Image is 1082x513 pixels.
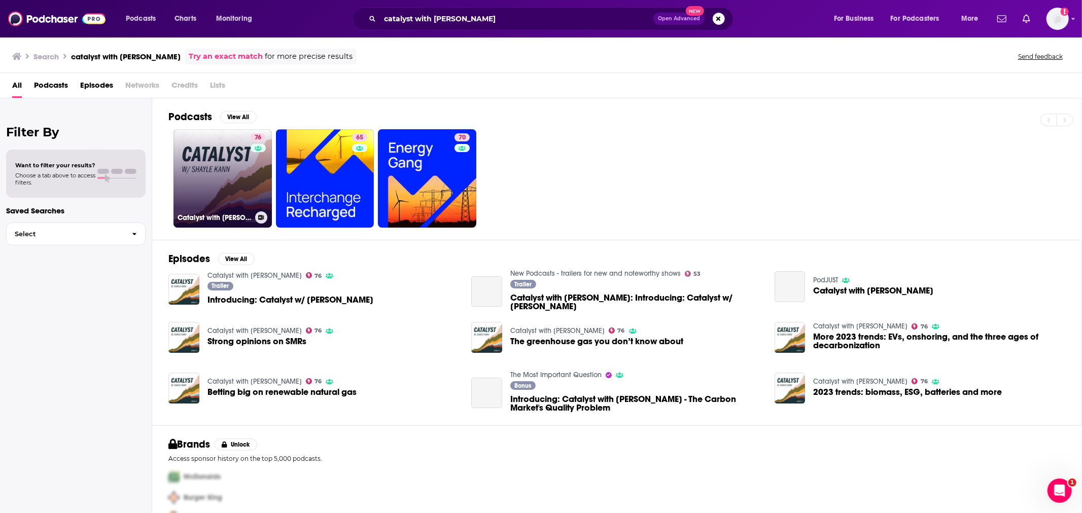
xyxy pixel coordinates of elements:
span: For Business [834,12,874,26]
button: Show profile menu [1046,8,1069,30]
span: Podcasts [126,12,156,26]
span: Select [7,231,124,237]
a: EpisodesView All [168,252,255,265]
span: 53 [694,272,701,276]
a: Introducing: Catalyst w/ Shayle Kann [207,296,373,304]
a: Catalyst with Shayle Kann [813,286,933,295]
h3: catalyst with [PERSON_NAME] [71,52,181,61]
a: Try an exact match [189,51,263,62]
a: 70 [455,133,470,141]
span: 76 [921,379,928,384]
a: Catalyst with Shayle Kann: Introducing: Catalyst w/ Shayle Kann [510,294,762,311]
span: for more precise results [265,51,353,62]
span: Trailer [515,281,532,287]
button: open menu [954,11,991,27]
button: Unlock [215,438,258,451]
a: 53 [685,271,701,277]
a: Podcasts [34,77,68,98]
span: All [12,77,22,98]
span: 76 [315,379,322,384]
a: Episodes [80,77,113,98]
button: Open AdvancedNew [653,13,705,25]
a: 76 [306,327,322,334]
span: Credits [171,77,198,98]
a: PodJUST [813,276,838,284]
a: Show notifications dropdown [993,10,1010,27]
a: The greenhouse gas you don’t know about [510,337,683,346]
a: 76 [912,323,928,329]
span: 76 [921,324,928,329]
a: Strong opinions on SMRs [207,337,306,346]
a: 76 [609,327,625,334]
a: Catalyst with Shayle Kann [510,326,605,335]
button: open menu [119,11,169,27]
h2: Episodes [168,252,210,265]
span: Bonus [515,383,532,389]
a: Catalyst with Shayle Kann [775,271,806,302]
button: View All [218,253,255,265]
span: 76 [255,133,261,143]
p: Access sponsor history on the top 5,000 podcasts. [168,455,1065,462]
div: Search podcasts, credits, & more... [362,7,743,30]
img: Strong opinions on SMRs [168,322,199,353]
img: First Pro Logo [164,466,184,487]
img: 2023 trends: biomass, ESG, batteries and more [775,373,806,404]
a: Betting big on renewable natural gas [207,388,357,396]
input: Search podcasts, credits, & more... [380,11,653,27]
span: Introducing: Catalyst with [PERSON_NAME] - The Carbon Market's Quality Problem [510,395,762,412]
iframe: Intercom live chat [1048,479,1072,503]
img: The greenhouse gas you don’t know about [471,322,502,353]
a: Catalyst with Shayle Kann [207,377,302,386]
a: PodcastsView All [168,111,257,123]
button: open menu [884,11,954,27]
span: 76 [315,274,322,278]
img: User Profile [1046,8,1069,30]
span: Choose a tab above to access filters. [15,172,95,186]
a: 2023 trends: biomass, ESG, batteries and more [813,388,1002,396]
a: 65 [352,133,367,141]
h2: Filter By [6,125,146,139]
a: Charts [168,11,202,27]
a: Catalyst with Shayle Kann [813,377,908,386]
span: Catalyst with [PERSON_NAME]: Introducing: Catalyst w/ [PERSON_NAME] [510,294,762,311]
span: Trailer [212,283,229,289]
a: Introducing: Catalyst w/ Shayle Kann [168,274,199,305]
img: Betting big on renewable natural gas [168,373,199,404]
h2: Podcasts [168,111,212,123]
span: Want to filter your results? [15,162,95,169]
span: 70 [459,133,466,143]
p: Saved Searches [6,206,146,215]
a: More 2023 trends: EVs, onshoring, and the three ages of decarbonization [775,322,806,353]
span: More [961,12,979,26]
span: Introducing: Catalyst w/ [PERSON_NAME] [207,296,373,304]
h3: Catalyst with [PERSON_NAME] [178,213,251,222]
h2: Brands [168,438,211,451]
span: Monitoring [216,12,252,26]
span: For Podcasters [891,12,939,26]
a: 76 [251,133,265,141]
span: McDonalds [184,472,221,481]
button: open menu [827,11,887,27]
span: Catalyst with [PERSON_NAME] [813,286,933,295]
a: 76 [306,378,322,384]
a: Introducing: Catalyst with Shayle Kann - The Carbon Market's Quality Problem [510,395,762,412]
a: 76Catalyst with [PERSON_NAME] [173,129,272,228]
span: 1 [1068,479,1076,487]
a: Catalyst with Shayle Kann [207,271,302,280]
span: Lists [210,77,225,98]
span: Logged in as cgiron [1046,8,1069,30]
a: More 2023 trends: EVs, onshoring, and the three ages of decarbonization [813,333,1065,350]
a: Introducing: Catalyst with Shayle Kann - The Carbon Market's Quality Problem [471,378,502,409]
a: Podchaser - Follow, Share and Rate Podcasts [8,9,106,28]
h3: Search [33,52,59,61]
